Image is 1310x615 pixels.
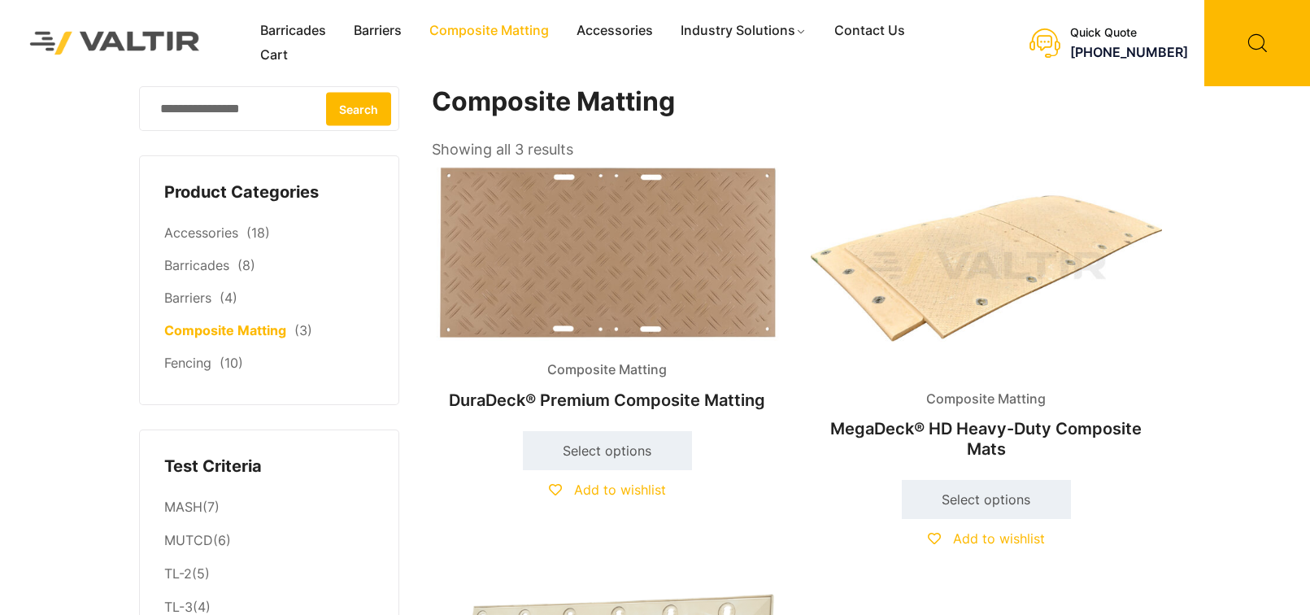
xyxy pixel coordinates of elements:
li: (5) [164,558,374,591]
li: (6) [164,525,374,558]
a: Select options for “MegaDeck® HD Heavy-Duty Composite Mats” [902,480,1071,519]
span: (18) [246,225,270,241]
a: MUTCD [164,532,213,548]
a: Barricades [246,19,340,43]
a: [PHONE_NUMBER] [1070,44,1188,60]
span: Add to wishlist [953,530,1045,547]
span: Add to wishlist [574,482,666,498]
a: MASH [164,499,202,515]
a: Add to wishlist [928,530,1045,547]
a: Industry Solutions [667,19,820,43]
a: TL-3 [164,599,193,615]
a: Fencing [164,355,211,371]
h4: Test Criteria [164,455,374,479]
a: Composite MattingDuraDeck® Premium Composite Matting [432,163,783,418]
span: (3) [294,322,312,338]
button: Search [326,92,391,125]
a: Barricades [164,257,229,273]
img: Valtir Rentals [12,14,218,72]
a: Composite Matting [416,19,563,43]
h1: Composite Matting [432,86,1164,118]
h2: DuraDeck® Premium Composite Matting [432,382,783,418]
span: (4) [220,290,237,306]
a: Composite MattingMegaDeck® HD Heavy-Duty Composite Mats [811,163,1162,466]
a: Barriers [340,19,416,43]
li: (7) [164,491,374,524]
span: (10) [220,355,243,371]
h4: Product Categories [164,181,374,205]
a: Barriers [164,290,211,306]
a: Cart [246,43,302,68]
p: Showing all 3 results [432,136,573,164]
a: Composite Matting [164,322,286,338]
a: Select options for “DuraDeck® Premium Composite Matting” [523,431,692,470]
span: Composite Matting [535,358,679,382]
a: Accessories [164,225,238,241]
a: Contact Us [820,19,919,43]
h2: MegaDeck® HD Heavy-Duty Composite Mats [811,411,1162,466]
div: Quick Quote [1070,26,1188,40]
span: Composite Matting [914,387,1058,412]
a: TL-2 [164,565,192,582]
a: Add to wishlist [549,482,666,498]
span: (8) [237,257,255,273]
a: Accessories [563,19,667,43]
